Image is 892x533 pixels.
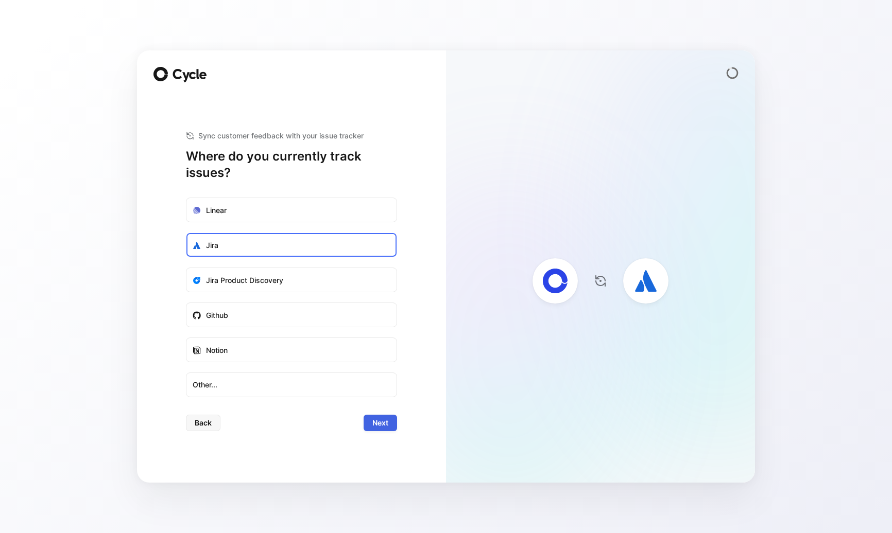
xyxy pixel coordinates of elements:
[372,417,388,429] span: Next
[206,204,227,217] div: Linear
[206,239,218,252] div: Jira
[206,344,228,357] div: Notion
[186,415,220,431] button: Back
[206,309,228,322] div: Github
[195,417,212,429] span: Back
[206,274,283,287] div: Jira Product Discovery
[186,148,397,181] h1: Where do you currently track issues?
[364,415,397,431] button: Next
[186,130,397,142] div: Sync customer feedback with your issue tracker
[193,379,390,391] span: Other...
[186,372,397,397] button: Other...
